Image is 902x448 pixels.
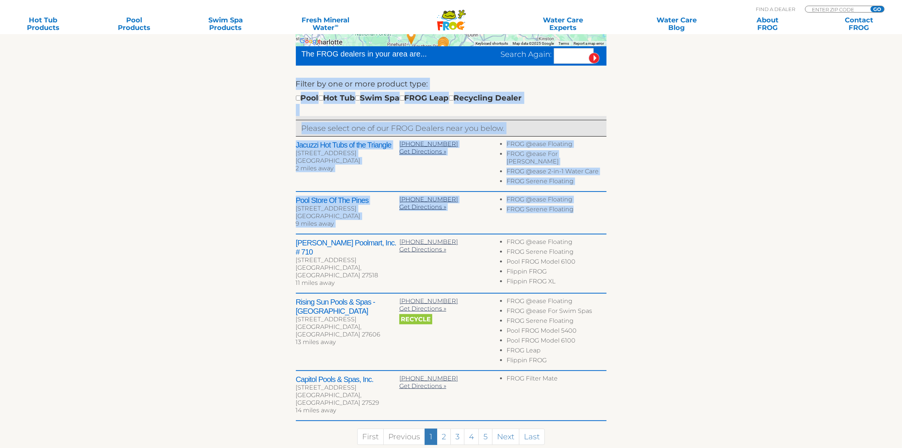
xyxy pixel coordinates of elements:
[296,220,334,227] span: 9 miles away
[732,16,803,31] a: AboutFROG
[399,382,446,390] a: Get Directions »
[478,429,492,445] a: 5
[519,429,545,445] a: Last
[296,316,399,323] div: [STREET_ADDRESS]
[296,256,399,264] div: [STREET_ADDRESS]
[190,16,261,31] a: Swim SpaProducts
[399,203,446,211] a: Get Directions »
[464,429,479,445] a: 4
[296,212,399,220] div: [GEOGRAPHIC_DATA]
[99,16,170,31] a: PoolProducts
[436,35,453,55] div: Hallmark Spas & Pools - 38 miles away.
[506,297,606,307] li: FROG @ease Floating
[296,92,522,104] div: Pool Hot Tub Swim Spa FROG Leap Recycling Dealer
[302,48,454,60] div: The FROG dealers in your area are...
[8,16,78,31] a: Hot TubProducts
[756,6,795,13] p: Find A Dealer
[296,205,399,212] div: [STREET_ADDRESS]
[296,338,336,346] span: 13 miles away
[437,429,451,445] a: 2
[506,357,606,366] li: Flippin FROG
[302,122,601,134] p: Please select one of our FROG Dealers near you below.
[589,53,600,64] input: Submit
[506,248,606,258] li: FROG Serene Floating
[399,196,458,203] a: [PHONE_NUMBER]
[281,16,370,31] a: Fresh MineralWater∞
[505,16,621,31] a: Water CareExperts
[811,6,862,13] input: Zip Code Form
[574,41,604,46] a: Report a map error
[492,429,519,445] a: Next
[824,16,894,31] a: ContactFROG
[501,50,552,59] span: Search Again:
[399,238,458,245] a: [PHONE_NUMBER]
[506,238,606,248] li: FROG @ease Floating
[506,327,606,337] li: Pool FROG Model 5400
[506,150,606,168] li: FROG @ease For [PERSON_NAME]
[506,196,606,206] li: FROG @ease Floating
[296,140,399,149] h2: Jacuzzi Hot Tubs of the Triangle
[476,41,508,46] button: Keyboard shortcuts
[434,39,452,60] div: Parnell Pool & Spa - Fayetteville - 43 miles away.
[335,22,339,28] sup: ∞
[513,41,554,46] span: Map data ©2025 Google
[559,41,569,46] a: Terms (opens in new tab)
[298,36,323,46] img: Google
[296,391,399,407] div: [GEOGRAPHIC_DATA], [GEOGRAPHIC_DATA] 27529
[450,429,464,445] a: 3
[506,375,606,385] li: FROG Filter Mate
[434,38,451,58] div: Chapman-Wilson, Inc - 41 miles away.
[506,178,606,187] li: FROG Serene Floating
[506,258,606,268] li: Pool FROG Model 6100
[506,307,606,317] li: FROG @ease For Swim Spas
[506,206,606,215] li: FROG Serene Floating
[871,6,884,12] input: GO
[296,297,399,316] h2: Rising Sun Pools & Spas - [GEOGRAPHIC_DATA]
[506,278,606,288] li: Flippin FROG XL
[399,305,446,312] a: Get Directions »
[296,279,335,286] span: 11 miles away
[298,36,323,46] a: Open this area in Google Maps (opens a new window)
[378,46,395,66] div: Long's Pool Center - 71 miles away.
[399,140,458,148] a: [PHONE_NUMBER]
[425,429,437,445] a: 1
[399,246,446,253] a: Get Directions »
[296,384,399,391] div: [STREET_ADDRESS]
[399,297,458,305] a: [PHONE_NUMBER]
[399,375,458,382] a: [PHONE_NUMBER]
[506,140,606,150] li: FROG @ease Floating
[296,196,399,205] h2: Pool Store Of The Pines
[399,314,432,324] span: Recycle
[296,78,428,90] label: Filter by one or more product type:
[296,407,336,414] span: 14 miles away
[296,264,399,279] div: [GEOGRAPHIC_DATA], [GEOGRAPHIC_DATA] 27518
[506,337,606,347] li: Pool FROG Model 6100
[506,168,606,178] li: FROG @ease 2-in-1 Water Care
[403,27,420,47] div: Southern Tropic Pool & Spa Store - 45 miles away.
[506,317,606,327] li: FROG Serene Floating
[357,429,384,445] a: First
[296,323,399,338] div: [GEOGRAPHIC_DATA], [GEOGRAPHIC_DATA] 27606
[506,268,606,278] li: Flippin FROG
[383,429,425,445] a: Previous
[296,157,399,165] div: [GEOGRAPHIC_DATA]
[296,238,399,256] h2: [PERSON_NAME] Poolmart, Inc. # 710
[641,16,712,31] a: Water CareBlog
[296,375,399,384] h2: Capitol Pools & Spas, Inc.
[434,35,451,55] div: Leslie's Poolmart, Inc. # 870 - 39 miles away.
[506,347,606,357] li: FROG Leap
[296,149,399,157] div: [STREET_ADDRESS]
[296,165,334,172] span: 2 miles away
[399,148,446,155] a: Get Directions »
